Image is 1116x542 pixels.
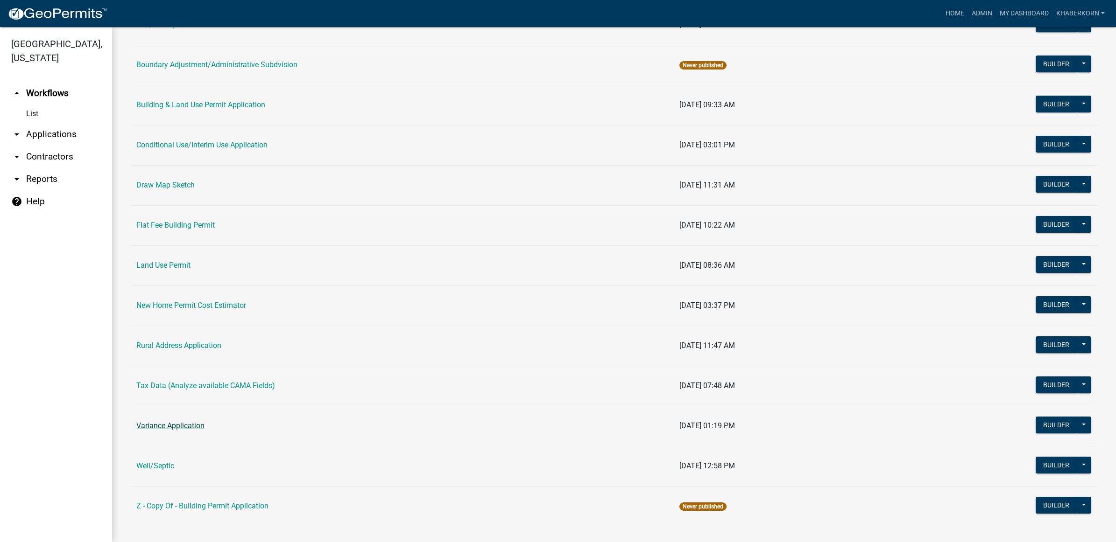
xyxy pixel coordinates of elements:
i: arrow_drop_down [11,174,22,185]
a: Home [942,5,968,22]
span: Never published [679,502,727,511]
a: Land Use Permit [136,261,191,270]
button: Builder [1036,457,1077,473]
a: Boundary Adjustment/Administrative Subdvision [136,60,297,69]
span: [DATE] 03:37 PM [679,301,735,310]
a: Tax Data (Analyze available CAMA Fields) [136,381,275,390]
span: [DATE] 07:48 AM [679,381,735,390]
span: [DATE] 12:58 PM [679,461,735,470]
a: khaberkorn [1052,5,1109,22]
button: Builder [1036,376,1077,393]
button: Builder [1036,336,1077,353]
span: [DATE] 10:22 AM [679,221,735,229]
a: Variance Application [136,421,205,430]
a: Draw Map Sketch [136,181,195,189]
button: Builder [1036,417,1077,433]
button: Builder [1036,176,1077,193]
span: [DATE] 03:01 PM [679,140,735,149]
span: [DATE] 09:33 AM [679,100,735,109]
a: Building & Land Use Permit Application [136,100,265,109]
span: [DATE] 08:36 AM [679,261,735,270]
a: Flat Fee Building Permit [136,221,215,229]
button: Builder [1036,15,1077,32]
a: New Home Permit Cost Estimator [136,301,246,310]
a: Conditional Use/Interim Use Application [136,140,268,149]
button: Builder [1036,216,1077,233]
span: Never published [679,61,727,69]
a: My Dashboard [996,5,1052,22]
span: [DATE] 11:31 AM [679,181,735,189]
span: [DATE] 11:47 AM [679,341,735,350]
button: Builder [1036,296,1077,313]
button: Builder [1036,497,1077,514]
i: arrow_drop_down [11,129,22,140]
a: Admin [968,5,996,22]
button: Builder [1036,56,1077,72]
button: Builder [1036,256,1077,273]
button: Builder [1036,136,1077,153]
button: Builder [1036,96,1077,112]
i: help [11,196,22,207]
span: [DATE] 01:19 PM [679,421,735,430]
a: Z - Copy Of - Building Permit Application [136,501,268,510]
i: arrow_drop_down [11,151,22,162]
a: Well/Septic [136,461,174,470]
i: arrow_drop_up [11,88,22,99]
a: Rural Address Application [136,341,221,350]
